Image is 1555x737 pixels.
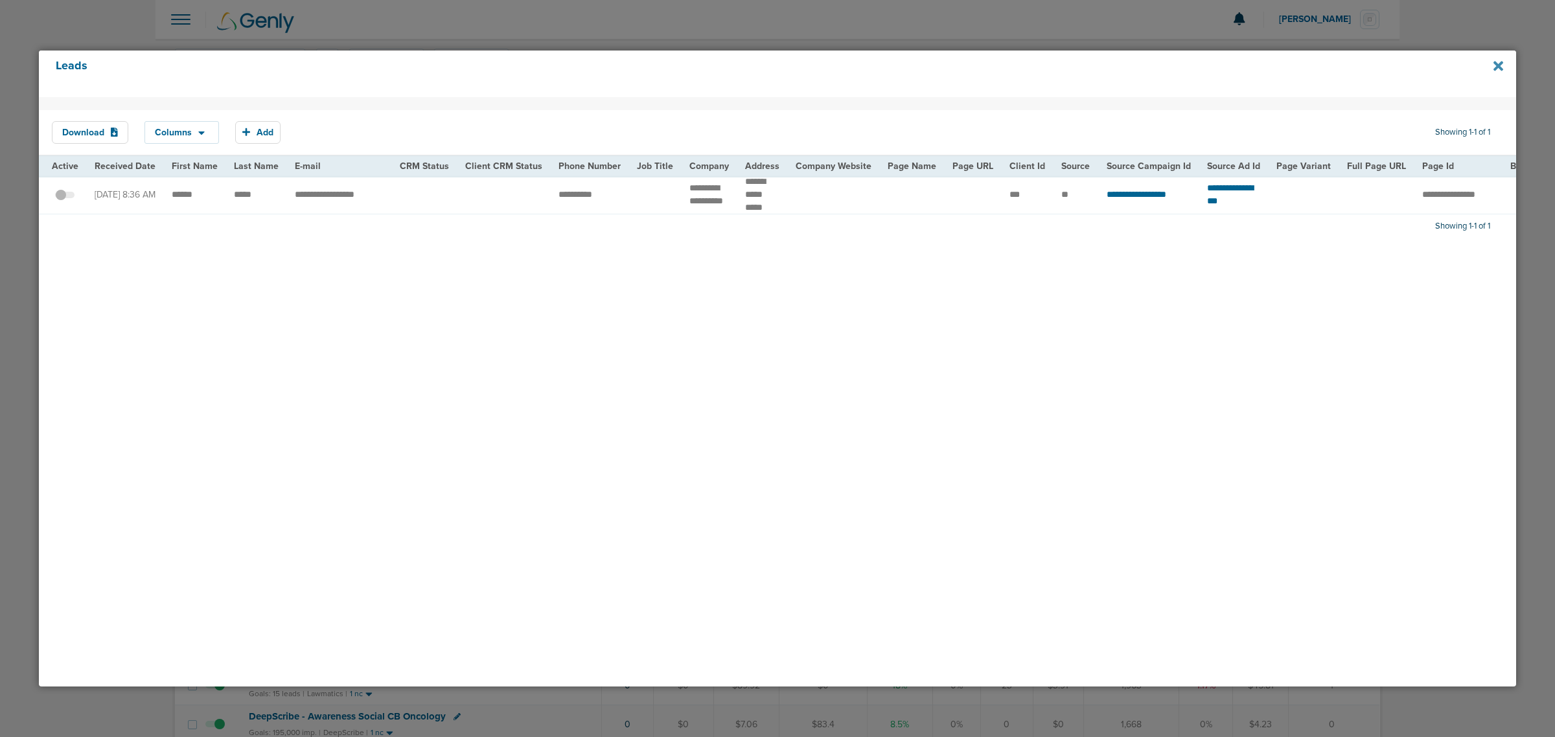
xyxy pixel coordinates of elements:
[1009,161,1045,172] span: Client Id
[1061,161,1090,172] span: Source
[1107,161,1191,172] span: Source Campaign Id
[629,156,682,176] th: Job Title
[52,121,128,144] button: Download
[682,156,737,176] th: Company
[1269,156,1339,176] th: Page Variant
[737,156,788,176] th: Address
[52,161,78,172] span: Active
[559,161,621,172] span: Phone Number
[95,161,155,172] span: Received Date
[155,128,192,137] span: Columns
[295,161,321,172] span: E-mail
[235,121,281,144] button: Add
[56,59,1359,89] h4: Leads
[1435,127,1490,138] span: Showing 1-1 of 1
[400,161,449,172] span: CRM Status
[457,156,551,176] th: Client CRM Status
[1207,161,1260,172] span: Source Ad Id
[880,156,945,176] th: Page Name
[788,156,880,176] th: Company Website
[257,127,273,138] span: Add
[1435,221,1490,232] span: Showing 1-1 of 1
[172,161,218,172] span: First Name
[234,161,279,172] span: Last Name
[952,161,993,172] span: Page URL
[87,176,164,214] td: [DATE] 8:36 AM
[1339,156,1414,176] th: Full Page URL
[1414,156,1503,176] th: Page Id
